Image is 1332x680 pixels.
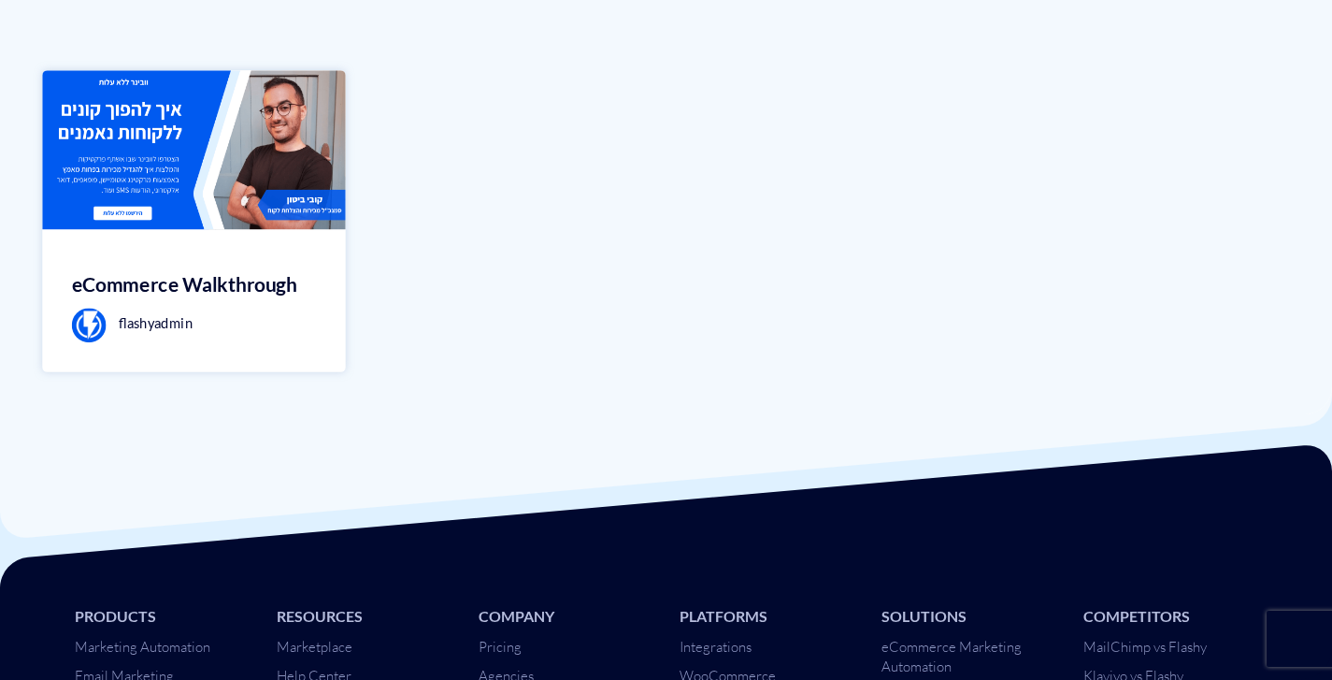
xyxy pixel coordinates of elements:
[75,638,210,656] a: Marketing Automation
[120,314,193,331] span: flashyadmin
[1083,638,1207,656] a: MailChimp vs Flashy
[680,606,853,628] li: Platforms
[881,638,1022,675] a: eCommerce Marketing Automation
[277,606,451,628] li: Resources
[881,606,1055,628] li: Solutions
[72,268,317,298] h3: eCommerce Walkthrough
[75,606,249,628] li: Products
[1083,606,1257,628] li: Competitors
[43,70,347,371] a: eCommerce Walkthrough flashyadmin
[277,638,352,656] a: Marketplace
[479,606,652,628] li: Company
[43,70,347,229] img: webinar-default.png
[479,638,522,656] a: Pricing
[680,638,752,656] a: Integrations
